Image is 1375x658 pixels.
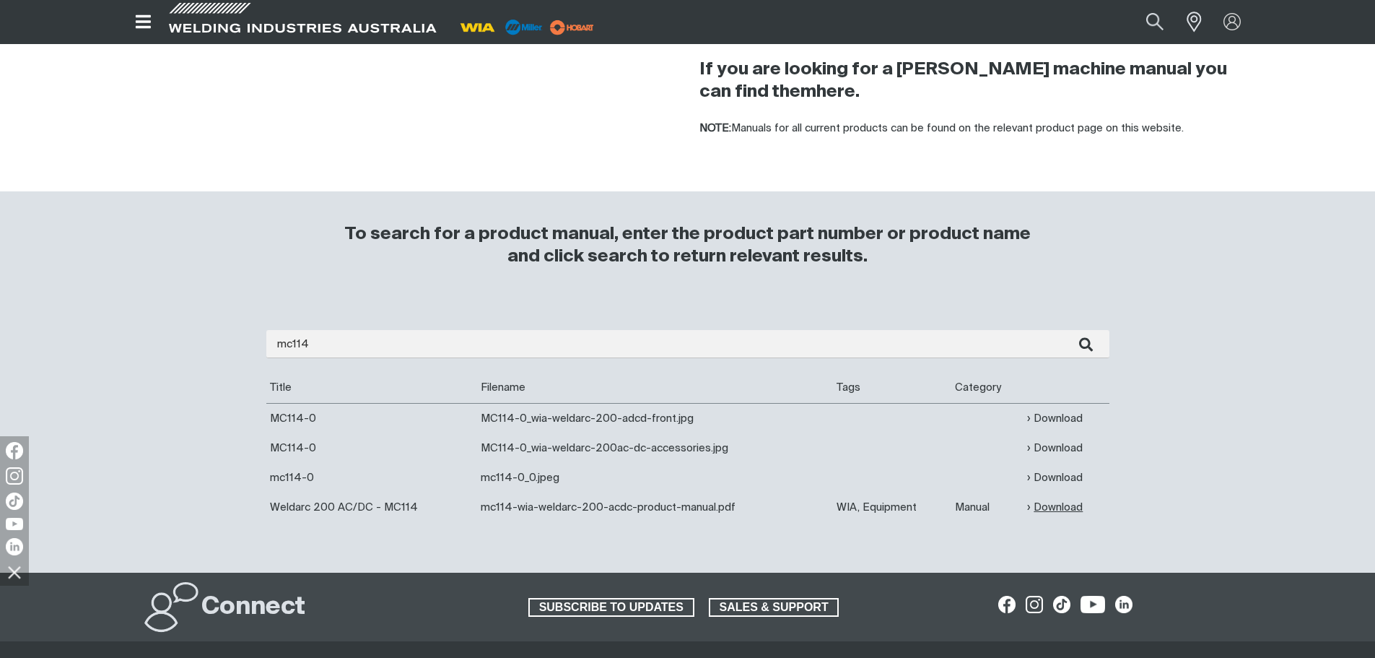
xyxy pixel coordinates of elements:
[6,518,23,530] img: YouTube
[699,121,1247,137] p: Manuals for all current products can be found on the relevant product page on this website.
[951,373,1024,403] th: Category
[710,598,838,617] span: SALES & SUPPORT
[546,22,598,33] a: miller
[266,373,477,403] th: Title
[546,17,598,38] img: miller
[477,403,833,433] td: MC114-0_wia-weldarc-200-adcd-front.jpg
[1027,469,1083,486] a: Download
[266,330,1109,358] input: Enter search...
[1027,440,1083,456] a: Download
[1027,499,1083,516] a: Download
[6,493,23,510] img: TikTok
[6,538,23,555] img: LinkedIn
[1130,6,1179,38] button: Search products
[833,493,951,522] td: WIA, Equipment
[477,463,833,493] td: mc114-0_0.jpeg
[951,493,1024,522] td: Manual
[266,403,477,433] td: MC114-0
[477,373,833,403] th: Filename
[477,433,833,463] td: MC114-0_wia-weldarc-200ac-dc-accessories.jpg
[6,442,23,459] img: Facebook
[530,598,693,617] span: SUBSCRIBE TO UPDATES
[339,223,1037,268] h3: To search for a product manual, enter the product part number or product name and click search to...
[477,493,833,522] td: mc114-wia-weldarc-200-acdc-product-manual.pdf
[816,83,860,100] a: here.
[6,467,23,485] img: Instagram
[1027,410,1083,427] a: Download
[709,598,839,617] a: SALES & SUPPORT
[833,373,951,403] th: Tags
[266,493,477,522] td: Weldarc 200 AC/DC - MC114
[699,123,731,134] strong: NOTE:
[266,433,477,463] td: MC114-0
[699,61,1227,100] strong: If you are looking for a [PERSON_NAME] machine manual you can find them
[266,463,477,493] td: mc114-0
[2,560,27,584] img: hide socials
[528,598,694,617] a: SUBSCRIBE TO UPDATES
[201,592,305,623] h2: Connect
[1112,6,1179,38] input: Product name or item number...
